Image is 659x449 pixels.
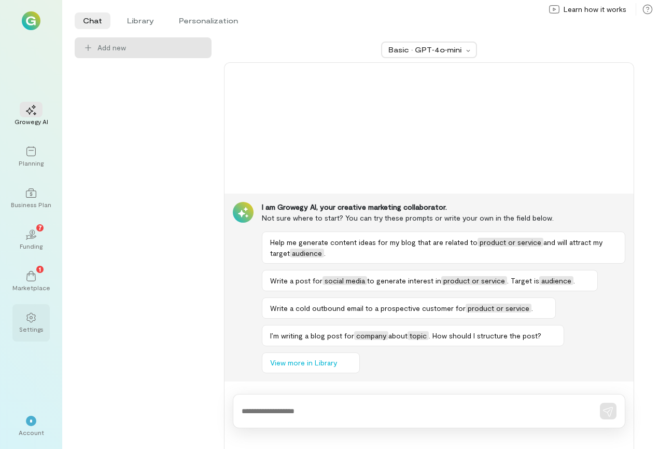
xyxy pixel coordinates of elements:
a: Planning [12,138,50,175]
span: Write a cold outbound email to a prospective customer for [270,304,466,312]
a: Funding [12,221,50,258]
span: social media [323,276,367,285]
span: . How should I structure the post? [429,331,541,340]
div: Funding [20,242,43,250]
span: company [354,331,388,340]
li: Library [119,12,162,29]
div: Business Plan [11,200,51,209]
span: . [531,304,533,312]
button: Write a cold outbound email to a prospective customer forproduct or service. [262,297,556,319]
a: Business Plan [12,180,50,217]
span: about [388,331,408,340]
a: Growegy AI [12,97,50,134]
div: Basic · GPT‑4o‑mini [388,45,463,55]
div: Settings [19,325,44,333]
div: Account [19,428,44,437]
li: Chat [75,12,110,29]
div: *Account [12,407,50,445]
span: audience [539,276,573,285]
span: 7 [38,223,42,232]
span: . [324,249,326,257]
span: View more in Library [270,358,337,368]
button: View more in Library [262,352,360,373]
span: product or service [478,238,543,247]
span: I’m writing a blog post for [270,331,354,340]
button: Help me generate content ideas for my blog that are related toproduct or serviceand will attract ... [262,232,625,264]
span: audience [290,249,324,257]
div: Not sure where to start? You can try these prompts or write your own in the field below. [262,212,625,223]
span: Add new [97,43,126,53]
span: 1 [39,264,41,274]
div: Marketplace [12,283,50,292]
div: I am Growegy AI, your creative marketing collaborator. [262,202,625,212]
span: Help me generate content ideas for my blog that are related to [270,238,478,247]
span: Write a post for [270,276,323,285]
span: . [573,276,575,285]
span: . Target is [507,276,539,285]
button: Write a post forsocial mediato generate interest inproduct or service. Target isaudience. [262,270,598,291]
span: product or service [441,276,507,285]
a: Marketplace [12,263,50,300]
span: topic [408,331,429,340]
span: Learn how it works [564,4,626,15]
button: I’m writing a blog post forcompanyabouttopic. How should I structure the post? [262,325,564,346]
span: to generate interest in [367,276,441,285]
a: Settings [12,304,50,342]
li: Personalization [171,12,246,29]
div: Planning [19,159,44,167]
div: Growegy AI [15,117,48,126]
span: product or service [466,304,531,312]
